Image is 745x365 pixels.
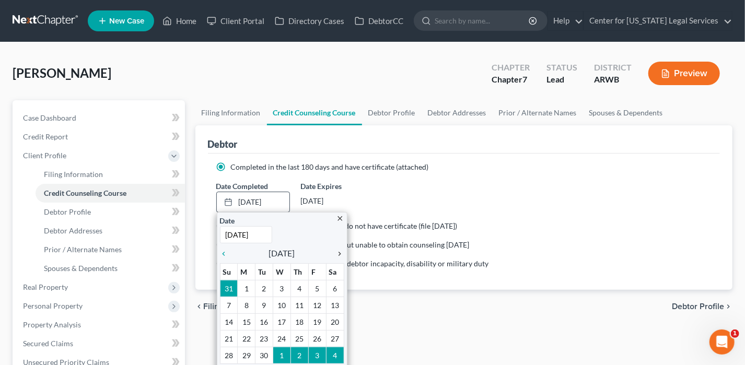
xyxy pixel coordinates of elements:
a: Client Portal [202,11,270,30]
td: 14 [220,313,238,330]
td: 19 [308,313,326,330]
span: Credit Counseling Course [44,189,126,197]
span: 1 [731,329,739,338]
span: Property Analysis [23,320,81,329]
th: Th [290,263,308,280]
input: 1/1/2013 [220,226,272,243]
div: Chapter [492,74,530,86]
a: Prior / Alternate Names [493,100,583,125]
a: Credit Report [15,127,185,146]
th: Tu [255,263,273,280]
span: 7 [522,74,527,84]
td: 20 [326,313,344,330]
a: chevron_left [220,247,234,260]
span: Completed in the last 180 days and have certificate (attached) [231,162,429,171]
span: Personal Property [23,301,83,310]
span: Debtor Profile [672,302,724,311]
td: 8 [238,297,255,313]
td: 29 [238,347,255,363]
div: [DATE] [300,192,374,210]
i: chevron_right [331,250,344,258]
td: 16 [255,313,273,330]
span: Prior / Alternate Names [44,245,122,254]
td: 5 [308,280,326,297]
span: Credit Report [23,132,68,141]
td: 10 [273,297,291,313]
span: [PERSON_NAME] [13,65,111,80]
i: chevron_left [195,302,204,311]
td: 21 [220,330,238,347]
span: Client Profile [23,151,66,160]
a: Home [157,11,202,30]
span: Real Property [23,282,68,291]
a: Prior / Alternate Names [36,240,185,259]
span: Counseling not required because of debtor incapacity, disability or military duty [231,259,489,268]
span: Filing Information [44,170,103,179]
th: W [273,263,291,280]
a: Case Dashboard [15,109,185,127]
i: close [336,215,344,222]
a: Credit Counseling Course [267,100,362,125]
td: 23 [255,330,273,347]
span: Exigent circumstances - requested but unable to obtain counseling [DATE] [231,240,470,249]
label: Date [220,215,235,226]
i: chevron_left [220,250,234,258]
a: Credit Counseling Course [36,184,185,203]
a: Help [548,11,583,30]
th: M [238,263,255,280]
td: 28 [220,347,238,363]
a: Property Analysis [15,315,185,334]
span: New Case [109,17,144,25]
td: 1 [238,280,255,297]
div: ARWB [594,74,632,86]
td: 30 [255,347,273,363]
a: Debtor Profile [362,100,422,125]
td: 18 [290,313,308,330]
td: 6 [326,280,344,297]
button: chevron_left Filing Information [195,302,269,311]
a: [DATE] [217,192,289,212]
td: 2 [255,280,273,297]
td: 25 [290,330,308,347]
span: Case Dashboard [23,113,76,122]
a: Directory Cases [270,11,350,30]
div: Status [546,62,577,74]
a: Debtor Addresses [422,100,493,125]
div: District [594,62,632,74]
label: Date Expires [300,181,374,192]
td: 3 [308,347,326,363]
td: 7 [220,297,238,313]
a: Filing Information [36,165,185,184]
a: Debtor Addresses [36,221,185,240]
a: Spouses & Dependents [583,100,669,125]
a: chevron_right [331,247,344,260]
td: 2 [290,347,308,363]
span: Debtor Addresses [44,226,102,235]
iframe: Intercom live chat [709,329,735,355]
td: 4 [326,347,344,363]
span: Filing Information [204,302,269,311]
span: Secured Claims [23,339,73,348]
div: Debtor [208,138,238,150]
a: close [336,212,344,224]
span: Spouses & Dependents [44,264,118,273]
td: 17 [273,313,291,330]
button: Debtor Profile chevron_right [672,302,732,311]
a: Secured Claims [15,334,185,353]
a: Center for [US_STATE] Legal Services [584,11,732,30]
td: 9 [255,297,273,313]
i: chevron_right [724,302,732,311]
td: 22 [238,330,255,347]
input: Search by name... [435,11,530,30]
a: Debtor Profile [36,203,185,221]
th: Su [220,263,238,280]
td: 26 [308,330,326,347]
td: 27 [326,330,344,347]
td: 3 [273,280,291,297]
th: F [308,263,326,280]
span: [DATE] [269,247,295,260]
td: 31 [220,280,238,297]
span: Debtor Profile [44,207,91,216]
a: Filing Information [195,100,267,125]
td: 11 [290,297,308,313]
